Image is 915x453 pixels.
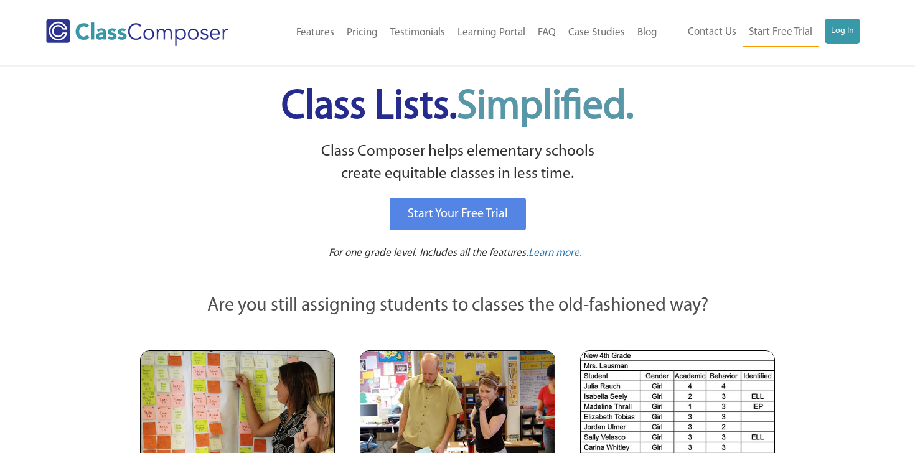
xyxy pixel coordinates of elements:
[451,19,532,47] a: Learning Portal
[682,19,743,46] a: Contact Us
[562,19,631,47] a: Case Studies
[743,19,819,47] a: Start Free Trial
[290,19,340,47] a: Features
[532,19,562,47] a: FAQ
[631,19,664,47] a: Blog
[261,19,664,47] nav: Header Menu
[384,19,451,47] a: Testimonials
[528,248,582,258] span: Learn more.
[340,19,384,47] a: Pricing
[138,141,777,186] p: Class Composer helps elementary schools create equitable classes in less time.
[528,246,582,261] a: Learn more.
[140,292,775,320] p: Are you still assigning students to classes the old-fashioned way?
[390,198,526,230] a: Start Your Free Trial
[408,208,508,220] span: Start Your Free Trial
[825,19,860,44] a: Log In
[46,19,228,46] img: Class Composer
[457,87,634,128] span: Simplified.
[281,87,634,128] span: Class Lists.
[329,248,528,258] span: For one grade level. Includes all the features.
[664,19,860,47] nav: Header Menu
